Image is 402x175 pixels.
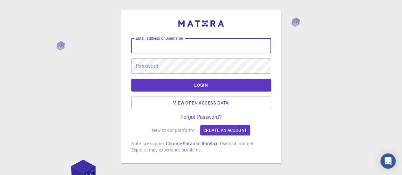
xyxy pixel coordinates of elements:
[166,140,182,146] a: Chrome
[380,153,396,169] div: Open Intercom Messenger
[131,140,271,153] p: Note: we support , and . Users of Internet Explorer may experience problems.
[183,140,195,146] a: Safari
[203,140,217,146] a: Firefox
[200,125,250,135] a: Create an account
[131,79,271,91] button: LOGIN
[181,114,222,120] a: Forgot Password?
[152,127,195,133] p: New to our platform?
[136,36,183,41] label: Email address or Username
[131,97,271,109] a: View open access data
